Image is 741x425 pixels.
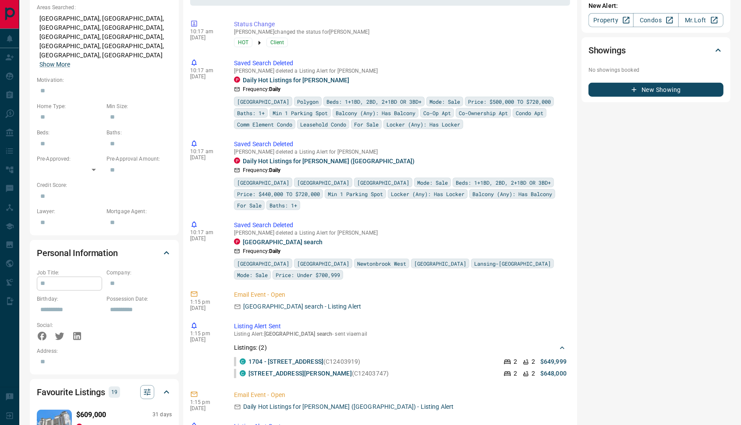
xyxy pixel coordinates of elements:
[234,239,240,245] div: property.ca
[237,109,265,117] span: Baths: 1+
[190,148,221,155] p: 10:17 am
[37,321,102,329] p: Social:
[459,109,508,117] span: Co-Ownership Apt
[472,190,552,198] span: Balcony (Any): Has Balcony
[248,369,389,378] p: (C12403747)
[297,97,319,106] span: Polygon
[248,370,352,377] a: [STREET_ADDRESS][PERSON_NAME]
[237,190,320,198] span: Price: $440,000 TO $720,000
[429,97,460,106] span: Mode: Sale
[37,207,102,215] p: Lawyer:
[234,140,567,149] p: Saved Search Deleted
[243,85,281,93] p: Frequency:
[190,405,221,411] p: [DATE]
[234,290,567,299] p: Email Event - Open
[37,295,102,303] p: Birthday:
[37,347,172,355] p: Address:
[234,29,567,35] p: [PERSON_NAME] changed the status for [PERSON_NAME]
[234,59,567,68] p: Saved Search Deleted
[76,410,106,420] p: $609,000
[386,120,460,129] span: Locker (Any): Has Locker
[269,86,281,92] strong: Daily
[269,201,297,210] span: Baths: 1+
[39,60,70,69] button: Show More
[37,382,172,403] div: Favourite Listings19
[190,35,221,41] p: [DATE]
[37,242,172,263] div: Personal Information
[234,77,240,83] div: property.ca
[264,331,333,337] span: [GEOGRAPHIC_DATA] search
[37,102,102,110] p: Home Type:
[243,302,361,311] p: [GEOGRAPHIC_DATA] search - Listing Alert
[270,38,284,47] span: Client
[248,358,323,365] a: 1704 - [STREET_ADDRESS]
[540,369,567,378] p: $648,000
[414,259,466,268] span: [GEOGRAPHIC_DATA]
[190,67,221,74] p: 10:17 am
[243,239,323,246] a: [GEOGRAPHIC_DATA] search
[37,76,172,84] p: Motivation:
[238,38,248,47] span: HOT
[300,120,346,129] span: Leasehold Condo
[237,270,268,279] span: Mode: Sale
[190,299,221,305] p: 1:15 pm
[106,295,172,303] p: Possession Date:
[678,13,723,27] a: Mr.Loft
[532,369,535,378] p: 2
[234,390,567,400] p: Email Event - Open
[589,13,634,27] a: Property
[37,269,102,277] p: Job Title:
[243,77,349,84] a: Daily Hot Listings for [PERSON_NAME]
[633,13,678,27] a: Condos
[234,20,567,29] p: Status Change
[37,155,102,163] p: Pre-Approved:
[106,129,172,137] p: Baths:
[532,357,535,366] p: 2
[190,155,221,161] p: [DATE]
[237,120,292,129] span: Comm Element Condo
[474,259,551,268] span: Lansing-[GEOGRAPHIC_DATA]
[234,340,567,356] div: Listings: (2)
[234,221,567,230] p: Saved Search Deleted
[243,166,281,174] p: Frequency:
[190,399,221,405] p: 1:15 pm
[514,357,518,366] p: 2
[234,343,267,352] p: Listings: ( 2 )
[234,331,567,337] p: Listing Alert : - sent via email
[234,322,567,331] p: Listing Alert Sent
[589,40,723,61] div: Showings
[391,190,464,198] span: Locker (Any): Has Locker
[37,246,118,260] h2: Personal Information
[37,129,102,137] p: Beds:
[190,28,221,35] p: 10:17 am
[357,178,409,187] span: [GEOGRAPHIC_DATA]
[240,358,246,365] div: condos.ca
[589,66,723,74] p: No showings booked
[190,229,221,235] p: 10:17 am
[234,68,567,74] p: [PERSON_NAME] deleted a Listing Alert for [PERSON_NAME]
[106,155,172,163] p: Pre-Approval Amount:
[326,97,422,106] span: Beds: 1+1BD, 2BD, 2+1BD OR 3BD+
[234,158,240,164] div: property.ca
[190,74,221,80] p: [DATE]
[357,259,406,268] span: Newtonbrook West
[106,102,172,110] p: Min Size:
[234,230,567,236] p: [PERSON_NAME] deleted a Listing Alert for [PERSON_NAME]
[37,385,105,399] h2: Favourite Listings
[237,97,289,106] span: [GEOGRAPHIC_DATA]
[269,167,281,173] strong: Daily
[237,259,289,268] span: [GEOGRAPHIC_DATA]
[276,270,340,279] span: Price: Under $700,999
[106,207,172,215] p: Mortgage Agent:
[37,181,172,189] p: Credit Score:
[248,357,360,366] p: (C12403919)
[269,248,281,254] strong: Daily
[190,235,221,242] p: [DATE]
[237,178,289,187] span: [GEOGRAPHIC_DATA]
[190,337,221,343] p: [DATE]
[237,201,262,210] span: For Sale
[354,120,379,129] span: For Sale
[37,11,172,72] p: [GEOGRAPHIC_DATA], [GEOGRAPHIC_DATA], [GEOGRAPHIC_DATA], [GEOGRAPHIC_DATA], [GEOGRAPHIC_DATA], [G...
[234,149,567,155] p: [PERSON_NAME] deleted a Listing Alert for [PERSON_NAME]
[243,247,281,255] p: Frequency:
